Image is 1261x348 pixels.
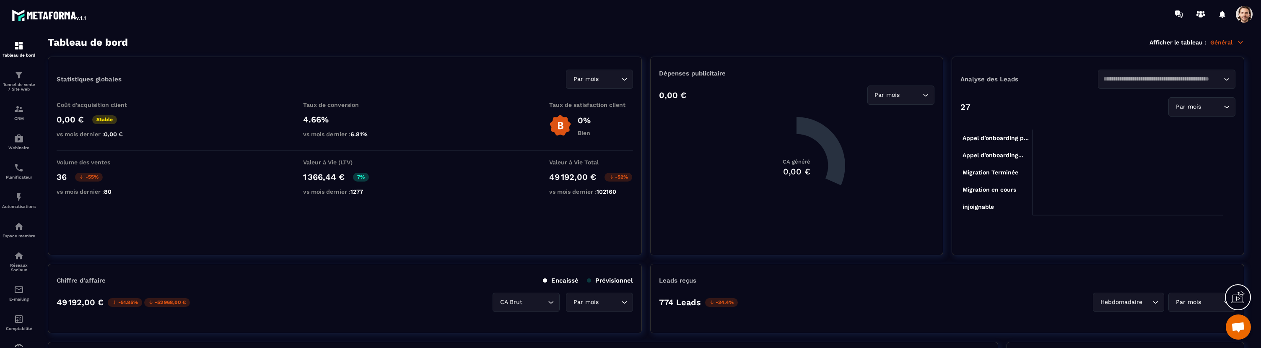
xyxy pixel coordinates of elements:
[960,75,1098,83] p: Analyse des Leads
[2,127,36,156] a: automationsautomationsWebinaire
[12,8,87,23] img: logo
[1103,75,1222,84] input: Search for option
[600,298,619,307] input: Search for option
[549,114,571,137] img: b-badge-o.b3b20ee6.svg
[14,163,24,173] img: scheduler
[353,173,369,182] p: 7%
[57,188,140,195] p: vs mois dernier :
[1174,298,1203,307] span: Par mois
[873,91,902,100] span: Par mois
[14,104,24,114] img: formation
[962,152,1023,159] tspan: Appel d’onboarding...
[2,156,36,186] a: schedulerschedulerPlanificateur
[57,114,84,125] p: 0,00 €
[549,172,596,182] p: 49 192,00 €
[705,298,738,307] p: -34.4%
[659,90,686,100] p: 0,00 €
[1098,298,1144,307] span: Hebdomadaire
[2,278,36,308] a: emailemailE-mailing
[2,53,36,57] p: Tableau de bord
[659,70,934,77] p: Dépenses publicitaire
[303,172,345,182] p: 1 366,44 €
[303,188,387,195] p: vs mois dernier :
[1226,314,1251,340] a: Mở cuộc trò chuyện
[2,186,36,215] a: automationsautomationsAutomatisations
[962,186,1016,193] tspan: Migration en cours
[659,277,696,284] p: Leads reçus
[549,101,633,108] p: Taux de satisfaction client
[2,215,36,244] a: automationsautomationsEspace membre
[57,75,122,83] p: Statistiques globales
[2,82,36,91] p: Tunnel de vente / Site web
[57,172,67,182] p: 36
[2,263,36,272] p: Réseaux Sociaux
[962,203,994,210] tspan: injoignable
[2,204,36,209] p: Automatisations
[2,297,36,301] p: E-mailing
[14,314,24,324] img: accountant
[14,251,24,261] img: social-network
[524,298,546,307] input: Search for option
[14,192,24,202] img: automations
[1210,39,1244,46] p: Général
[587,277,633,284] p: Prévisionnel
[57,101,140,108] p: Coût d'acquisition client
[14,133,24,143] img: automations
[600,75,619,84] input: Search for option
[493,293,560,312] div: Search for option
[2,175,36,179] p: Planificateur
[659,297,701,307] p: 774 Leads
[2,64,36,98] a: formationformationTunnel de vente / Site web
[867,86,934,105] div: Search for option
[57,277,106,284] p: Chiffre d’affaire
[962,169,1018,176] tspan: Migration Terminée
[1203,298,1222,307] input: Search for option
[350,188,363,195] span: 1277
[2,145,36,150] p: Webinaire
[1168,293,1235,312] div: Search for option
[2,244,36,278] a: social-networksocial-networkRéseaux Sociaux
[14,41,24,51] img: formation
[303,159,387,166] p: Valeur à Vie (LTV)
[1149,39,1206,46] p: Afficher le tableau :
[543,277,579,284] p: Encaissé
[2,34,36,64] a: formationformationTableau de bord
[57,297,104,307] p: 49 192,00 €
[1144,298,1150,307] input: Search for option
[1203,102,1222,112] input: Search for option
[1174,102,1203,112] span: Par mois
[92,115,117,124] p: Stable
[75,173,103,182] p: -55%
[57,131,140,138] p: vs mois dernier :
[108,298,142,307] p: -51.85%
[1093,293,1164,312] div: Search for option
[578,115,591,125] p: 0%
[2,234,36,238] p: Espace membre
[549,188,633,195] p: vs mois dernier :
[48,36,128,48] h3: Tableau de bord
[566,293,633,312] div: Search for option
[303,101,387,108] p: Taux de conversion
[57,159,140,166] p: Volume des ventes
[2,98,36,127] a: formationformationCRM
[303,131,387,138] p: vs mois dernier :
[571,75,600,84] span: Par mois
[549,159,633,166] p: Valeur à Vie Total
[578,130,591,136] p: Bien
[303,114,387,125] p: 4.66%
[1098,70,1235,89] div: Search for option
[14,285,24,295] img: email
[104,131,123,138] span: 0,00 €
[960,102,970,112] p: 27
[566,70,633,89] div: Search for option
[2,116,36,121] p: CRM
[962,135,1028,142] tspan: Appel d’onboarding p...
[104,188,112,195] span: 80
[498,298,524,307] span: CA Brut
[902,91,921,100] input: Search for option
[14,221,24,231] img: automations
[2,308,36,337] a: accountantaccountantComptabilité
[144,298,190,307] p: -52 968,00 €
[1168,97,1235,117] div: Search for option
[14,70,24,80] img: formation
